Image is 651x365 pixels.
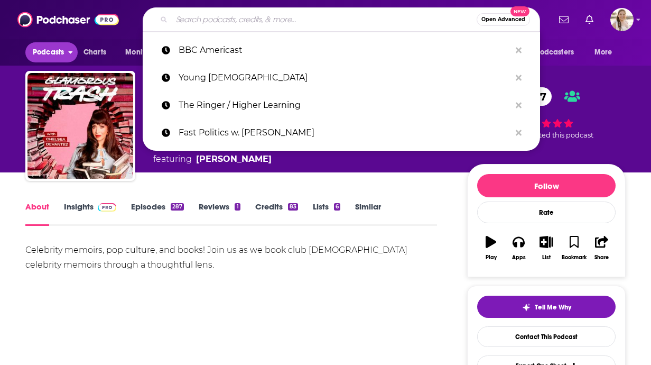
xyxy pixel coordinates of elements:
[125,45,163,60] span: Monitoring
[512,254,526,261] div: Apps
[477,296,616,318] button: tell me why sparkleTell Me Why
[185,141,187,151] span: ,
[467,80,626,147] div: 67 4 peoplerated this podcast
[288,203,298,211] div: 83
[98,203,116,212] img: Podchaser Pro
[542,254,551,261] div: List
[25,243,437,272] div: Celebrity memoirs, pop culture, and books! Join us as we book club [DEMOGRAPHIC_DATA] celebrity m...
[533,229,560,267] button: List
[27,73,133,179] img: Glamorous Trash: A Celebrity Memoir Podcast
[587,42,626,62] button: open menu
[516,42,589,62] button: open menu
[143,64,540,92] a: Young [DEMOGRAPHIC_DATA]
[562,254,587,261] div: Bookmark
[167,141,185,151] a: Arts
[588,229,616,267] button: Share
[77,42,113,62] a: Charts
[153,140,330,166] div: An podcast
[25,202,49,226] a: About
[179,119,510,147] p: Fast Politics w. Molly Jong-Fast
[610,8,634,31] span: Logged in as acquavie
[522,303,531,312] img: tell me why sparkle
[610,8,634,31] img: User Profile
[560,229,588,267] button: Bookmark
[505,229,532,267] button: Apps
[510,6,529,16] span: New
[581,11,598,29] a: Show notifications dropdown
[263,141,296,151] a: Culture
[25,42,78,62] button: open menu
[246,141,263,151] span: and
[235,203,240,211] div: 1
[477,13,530,26] button: Open AdvancedNew
[477,326,616,347] a: Contact This Podcast
[213,141,215,151] span: ,
[215,141,246,151] a: Society
[153,153,330,166] span: featuring
[477,174,616,197] button: Follow
[594,254,609,261] div: Share
[131,202,184,226] a: Episodes287
[555,11,573,29] a: Show notifications dropdown
[481,17,525,22] span: Open Advanced
[187,141,213,151] a: Books
[523,45,574,60] span: For Podcasters
[179,36,510,64] p: BBC Americast
[143,92,540,119] a: The Ringer / Higher Learning
[143,119,540,147] a: Fast Politics w. [PERSON_NAME]
[171,203,184,211] div: 287
[610,8,634,31] button: Show profile menu
[486,254,497,261] div: Play
[17,10,119,30] img: Podchaser - Follow, Share and Rate Podcasts
[118,42,176,62] button: open menu
[255,202,298,226] a: Credits83
[64,202,116,226] a: InsightsPodchaser Pro
[33,45,64,60] span: Podcasts
[172,11,477,28] input: Search podcasts, credits, & more...
[532,131,593,139] span: rated this podcast
[179,64,510,92] p: Young Turks
[355,202,381,226] a: Similar
[143,7,540,32] div: Search podcasts, credits, & more...
[594,45,612,60] span: More
[196,153,272,166] a: Chelsea Devantez
[199,202,240,226] a: Reviews1
[143,36,540,64] a: BBC Americast
[179,92,510,119] p: The Ringer / Higher Learning
[535,303,571,312] span: Tell Me Why
[313,202,340,226] a: Lists6
[477,229,505,267] button: Play
[83,45,106,60] span: Charts
[334,203,340,211] div: 6
[477,202,616,223] div: Rate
